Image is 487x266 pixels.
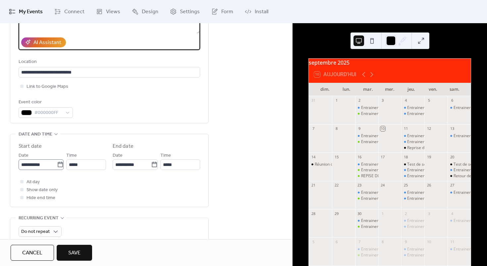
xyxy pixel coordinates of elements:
span: #000000FF [34,109,62,117]
div: 29 [334,211,339,216]
span: Save [68,249,81,257]
a: Connect [49,3,89,21]
span: All day [27,178,40,186]
div: 7 [357,239,362,244]
a: My Events [4,3,48,21]
span: Date and time [19,131,52,138]
div: Réunion d'information [315,162,355,167]
div: Entrainement physique [355,196,378,201]
div: 21 [311,183,316,188]
div: 9 [357,126,362,131]
div: Entrainement St-Amand [355,190,378,195]
div: 2 [403,211,408,216]
div: lun. [336,83,357,96]
div: Entrainement piscine Babylone [401,173,424,179]
span: Recurring event [19,214,59,222]
span: Cancel [22,249,42,257]
div: Entrainement St-Amand [361,218,406,224]
div: 12 [426,126,431,131]
span: Hide end time [27,194,55,202]
div: 16 [357,154,362,159]
span: Time [66,152,77,160]
div: Entrainement physique [355,111,378,117]
div: 25 [403,183,408,188]
div: 26 [426,183,431,188]
div: Entrainement piscine Babylone [407,252,464,258]
div: Entrainement piscine Babylone [448,133,471,139]
div: Entrainement piscine Babylone [407,196,464,201]
div: Entrainement physique [361,196,404,201]
div: Start date [19,142,42,150]
div: Entrainement St-Amand [361,246,406,252]
span: Design [142,8,158,16]
div: 6 [334,239,339,244]
div: 31 [311,98,316,103]
div: 3 [380,98,385,103]
div: dim. [314,83,336,96]
div: Entrainement piscine Babylone [448,190,471,195]
div: Entrainement St-Amand [361,133,406,139]
div: Entrainement piscine Babylone [401,224,424,230]
div: REPISE DES ENTRAINEMENT PHYSIQUE [355,173,378,179]
div: 30 [357,211,362,216]
div: 28 [311,211,316,216]
div: Reprise des entrainements [401,145,424,151]
div: 1 [334,98,339,103]
div: Test de sélection [407,162,438,167]
div: Entrainement St-Amand [355,246,378,252]
a: Install [240,3,273,21]
div: Entrainement St-Amand [355,218,378,224]
div: Entrainement St-Amand [401,133,424,139]
div: 10 [380,126,385,131]
button: Cancel [11,245,54,261]
div: Entrainement St-Amand [361,162,406,167]
div: 4 [450,211,455,216]
div: Entrainement piscine Babylone [401,252,424,258]
div: Entrainement piscine Babylone [407,139,464,145]
a: Design [127,3,163,21]
div: 1 [380,211,385,216]
div: Entrainement physique [361,111,404,117]
div: 2 [357,98,362,103]
div: Entrainement piscine Babylone [448,246,471,252]
div: Entrainement physique [355,139,378,145]
div: 5 [426,98,431,103]
div: Entrainement St-Amand [401,246,424,252]
span: Form [221,8,233,16]
div: Location [19,58,199,66]
div: 5 [311,239,316,244]
a: Settings [165,3,205,21]
div: Entrainement St-Amand [401,190,424,195]
div: 14 [311,154,316,159]
div: Entrainement St-Amand [361,190,406,195]
span: Date [19,152,28,160]
div: 27 [450,183,455,188]
button: AI Assistant [21,37,66,47]
div: Entrainement St-Amand [401,167,424,173]
div: Entrainement St-Amand [407,105,452,111]
span: My Events [19,8,43,16]
div: 24 [380,183,385,188]
div: 18 [403,154,408,159]
span: Do not repeat [21,227,50,236]
div: jeu. [401,83,422,96]
span: Connect [64,8,84,16]
div: 4 [403,98,408,103]
span: Date [113,152,123,160]
div: End date [113,142,134,150]
div: 8 [334,126,339,131]
div: AI Assistant [33,39,61,47]
div: Entrainement piscine Babylone [407,111,464,117]
div: 9 [403,239,408,244]
a: Form [206,3,238,21]
div: 11 [450,239,455,244]
div: mer. [379,83,401,96]
div: Entrainement St-Amand [355,162,378,167]
div: Retour des EPI [454,173,480,179]
div: sam. [444,83,465,96]
div: 15 [334,154,339,159]
div: Entrainement physique [361,252,404,258]
div: septembre 2025 [309,59,471,67]
div: Test de sélection [448,162,471,167]
div: 23 [357,183,362,188]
